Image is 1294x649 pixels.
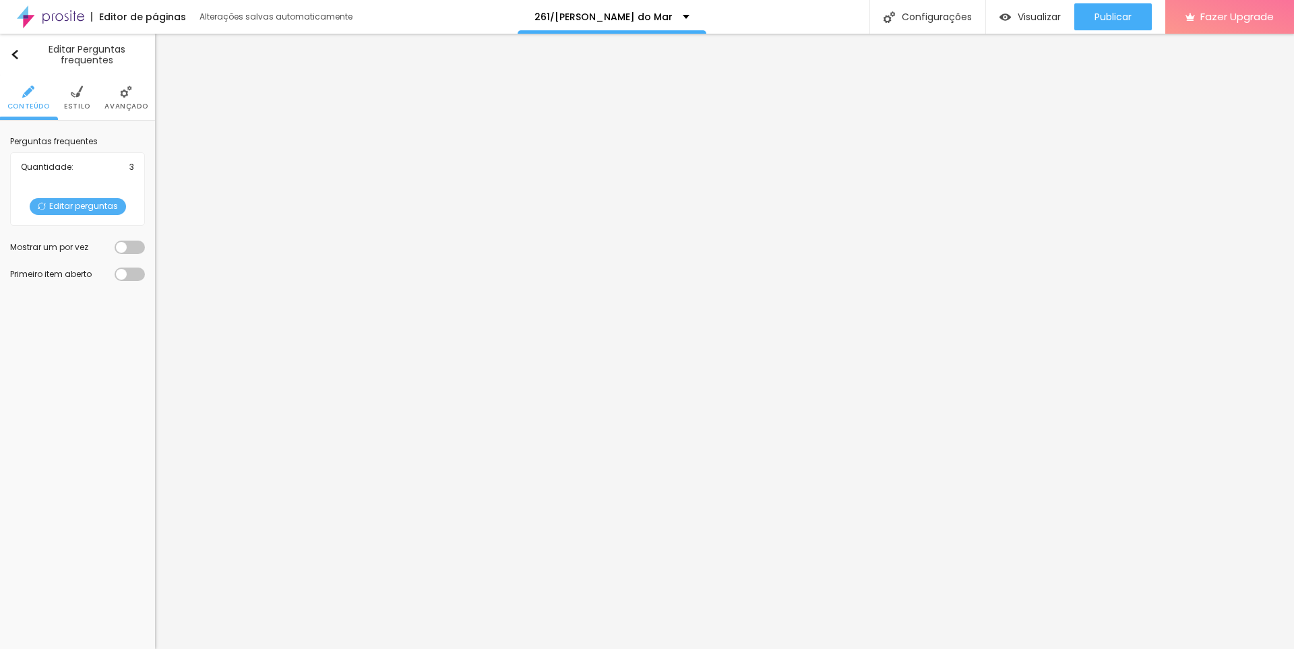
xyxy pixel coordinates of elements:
span: Avançado [104,103,148,110]
img: Icone [38,202,46,210]
div: Mostrar um por vez [10,243,115,251]
img: Icone [120,86,132,98]
img: Icone [884,11,895,23]
span: Estilo [64,103,90,110]
img: Icone [22,86,34,98]
div: Perguntas frequentes [10,137,145,146]
div: Editor de páginas [91,12,186,22]
span: Conteúdo [7,103,50,110]
iframe: Editor [155,34,1294,649]
span: Editar perguntas [30,198,126,215]
button: Visualizar [986,3,1074,30]
span: 3 [129,163,134,171]
div: Alterações salvas automaticamente [199,13,355,21]
span: Visualizar [1018,11,1061,22]
p: 261/[PERSON_NAME] do Mar [534,12,673,22]
img: Icone [71,86,83,98]
div: Primeiro item aberto [10,270,115,278]
span: Fazer Upgrade [1200,11,1274,22]
span: Publicar [1095,11,1132,22]
button: Publicar [1074,3,1152,30]
span: Quantidade : [21,163,73,171]
div: Editar Perguntas frequentes [10,44,145,65]
img: view-1.svg [999,11,1011,23]
img: Icone [10,49,20,60]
